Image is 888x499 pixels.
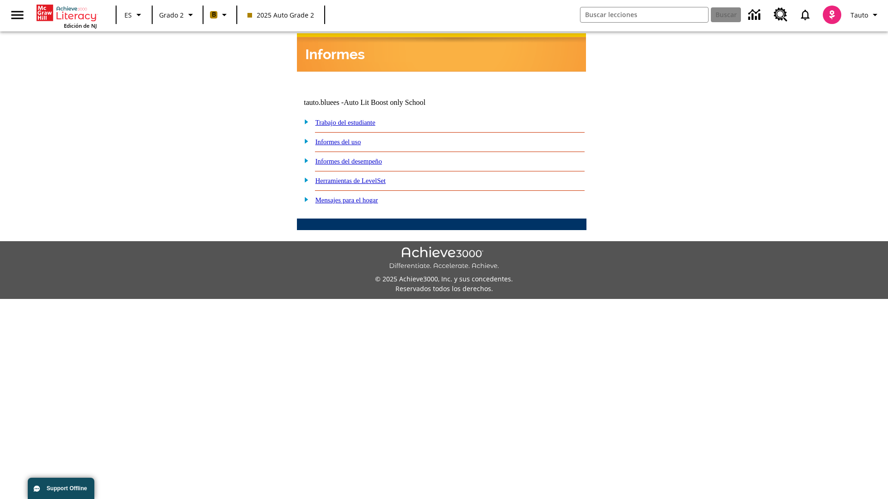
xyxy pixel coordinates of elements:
[299,117,309,126] img: plus.gif
[315,138,361,146] a: Informes del uso
[851,10,868,20] span: Tauto
[315,119,376,126] a: Trabajo del estudiante
[37,3,97,29] div: Portada
[299,156,309,164] img: plus.gif
[299,195,309,203] img: plus.gif
[389,247,499,270] img: Achieve3000 Differentiate Accelerate Achieve
[64,22,97,29] span: Edición de NJ
[297,33,586,72] img: header
[299,176,309,184] img: plus.gif
[743,2,768,28] a: Centro de información
[212,9,216,20] span: B
[817,3,847,27] button: Escoja un nuevo avatar
[304,98,474,107] td: tauto.bluees -
[823,6,841,24] img: avatar image
[247,10,314,20] span: 2025 Auto Grade 2
[4,1,31,29] button: Abrir el menú lateral
[206,6,234,23] button: Boost El color de la clase es anaranjado claro. Cambiar el color de la clase.
[580,7,708,22] input: Buscar campo
[159,10,184,20] span: Grado 2
[768,2,793,27] a: Centro de recursos, Se abrirá en una pestaña nueva.
[344,98,425,106] nobr: Auto Lit Boost only School
[119,6,149,23] button: Lenguaje: ES, Selecciona un idioma
[793,3,817,27] a: Notificaciones
[47,485,87,492] span: Support Offline
[155,6,200,23] button: Grado: Grado 2, Elige un grado
[315,177,386,184] a: Herramientas de LevelSet
[315,158,382,165] a: Informes del desempeño
[315,196,378,204] a: Mensajes para el hogar
[299,137,309,145] img: plus.gif
[124,10,132,20] span: ES
[847,6,884,23] button: Perfil/Configuración
[28,478,94,499] button: Support Offline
